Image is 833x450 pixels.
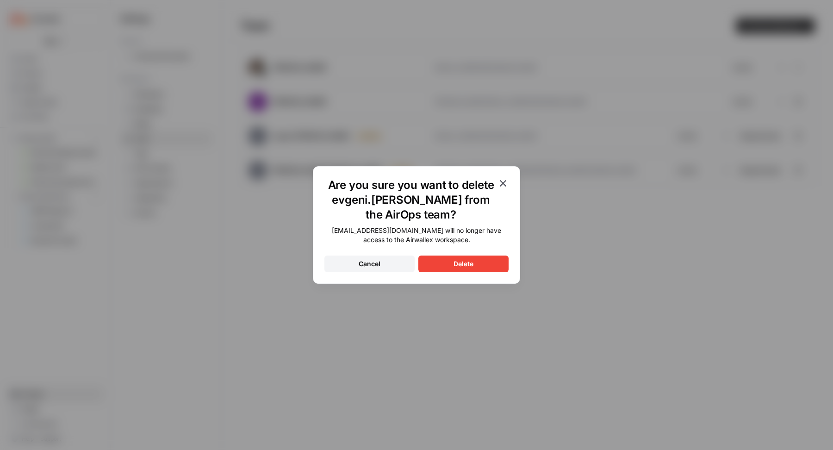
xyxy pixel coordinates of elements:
button: Cancel [324,256,415,272]
h1: Are you sure you want to delete evgeni.[PERSON_NAME] from the AirOps team? [324,178,497,222]
button: Delete [418,256,509,272]
div: [EMAIL_ADDRESS][DOMAIN_NAME] will no longer have access to the Airwallex workspace. [324,226,509,244]
div: Delete [454,259,473,269]
div: Cancel [359,259,380,269]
